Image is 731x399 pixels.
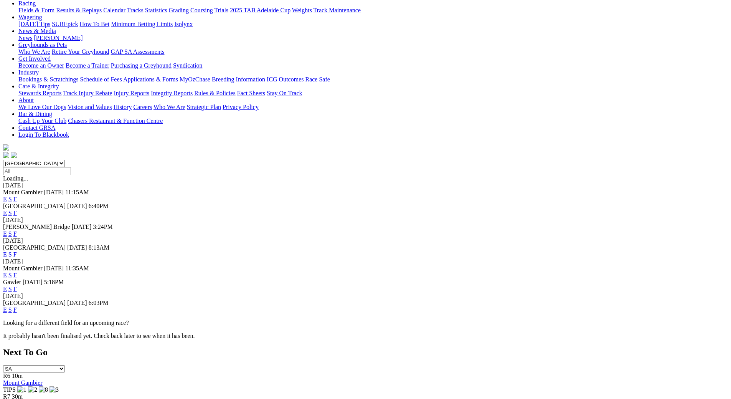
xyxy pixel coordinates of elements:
[34,35,83,41] a: [PERSON_NAME]
[80,21,110,27] a: How To Bet
[18,35,32,41] a: News
[133,104,152,110] a: Careers
[173,62,202,69] a: Syndication
[3,279,21,285] span: Gawler
[214,7,228,13] a: Trials
[230,7,290,13] a: 2025 TAB Adelaide Cup
[44,265,64,272] span: [DATE]
[3,203,66,209] span: [GEOGRAPHIC_DATA]
[13,230,17,237] a: F
[314,7,361,13] a: Track Maintenance
[3,300,66,306] span: [GEOGRAPHIC_DATA]
[151,90,193,96] a: Integrity Reports
[3,306,7,313] a: E
[18,7,728,14] div: Racing
[44,279,64,285] span: 5:18PM
[267,76,304,83] a: ICG Outcomes
[66,62,109,69] a: Become a Trainer
[18,104,728,111] div: About
[39,386,48,393] img: 8
[3,320,728,326] p: Looking for a different field for an upcoming race?
[52,21,78,27] a: SUREpick
[65,265,89,272] span: 11:35AM
[56,7,102,13] a: Results & Replays
[111,21,173,27] a: Minimum Betting Limits
[89,203,109,209] span: 6:40PM
[18,90,61,96] a: Stewards Reports
[50,386,59,393] img: 3
[111,62,172,69] a: Purchasing a Greyhound
[93,224,113,230] span: 3:24PM
[18,90,728,97] div: Care & Integrity
[18,55,51,62] a: Get Involved
[3,379,43,386] a: Mount Gambier
[72,224,92,230] span: [DATE]
[3,196,7,202] a: E
[18,131,69,138] a: Login To Blackbook
[44,189,64,195] span: [DATE]
[67,300,87,306] span: [DATE]
[3,189,43,195] span: Mount Gambier
[18,62,64,69] a: Become an Owner
[123,76,178,83] a: Applications & Forms
[305,76,330,83] a: Race Safe
[12,373,23,379] span: 10m
[3,265,43,272] span: Mount Gambier
[18,124,55,131] a: Contact GRSA
[3,224,70,230] span: [PERSON_NAME] Bridge
[68,118,163,124] a: Chasers Restaurant & Function Centre
[18,62,728,69] div: Get Involved
[8,210,12,216] a: S
[8,272,12,278] a: S
[3,258,728,265] div: [DATE]
[18,104,66,110] a: We Love Our Dogs
[194,90,236,96] a: Rules & Policies
[18,21,50,27] a: [DATE] Tips
[3,152,9,158] img: facebook.svg
[3,286,7,292] a: E
[18,48,50,55] a: Who We Are
[65,189,89,195] span: 11:15AM
[3,210,7,216] a: E
[18,118,66,124] a: Cash Up Your Club
[127,7,144,13] a: Tracks
[18,21,728,28] div: Wagering
[111,48,165,55] a: GAP SA Assessments
[3,386,16,393] span: TIPS
[3,237,728,244] div: [DATE]
[13,306,17,313] a: F
[18,41,67,48] a: Greyhounds as Pets
[174,21,193,27] a: Isolynx
[67,244,87,251] span: [DATE]
[11,152,17,158] img: twitter.svg
[18,14,42,20] a: Wagering
[8,306,12,313] a: S
[153,104,185,110] a: Who We Are
[89,300,109,306] span: 6:03PM
[114,90,149,96] a: Injury Reports
[3,230,7,237] a: E
[3,333,195,339] partial: It probably hasn't been finalised yet. Check back later to see when it has been.
[18,76,78,83] a: Bookings & Scratchings
[3,182,728,189] div: [DATE]
[28,386,37,393] img: 2
[80,76,122,83] a: Schedule of Fees
[18,97,34,103] a: About
[18,76,728,83] div: Industry
[190,7,213,13] a: Coursing
[13,251,17,258] a: F
[237,90,265,96] a: Fact Sheets
[3,144,9,151] img: logo-grsa-white.png
[3,373,10,379] span: R6
[3,293,728,300] div: [DATE]
[145,7,167,13] a: Statistics
[18,35,728,41] div: News & Media
[292,7,312,13] a: Weights
[187,104,221,110] a: Strategic Plan
[13,210,17,216] a: F
[180,76,210,83] a: MyOzChase
[3,347,728,358] h2: Next To Go
[13,196,17,202] a: F
[18,118,728,124] div: Bar & Dining
[3,272,7,278] a: E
